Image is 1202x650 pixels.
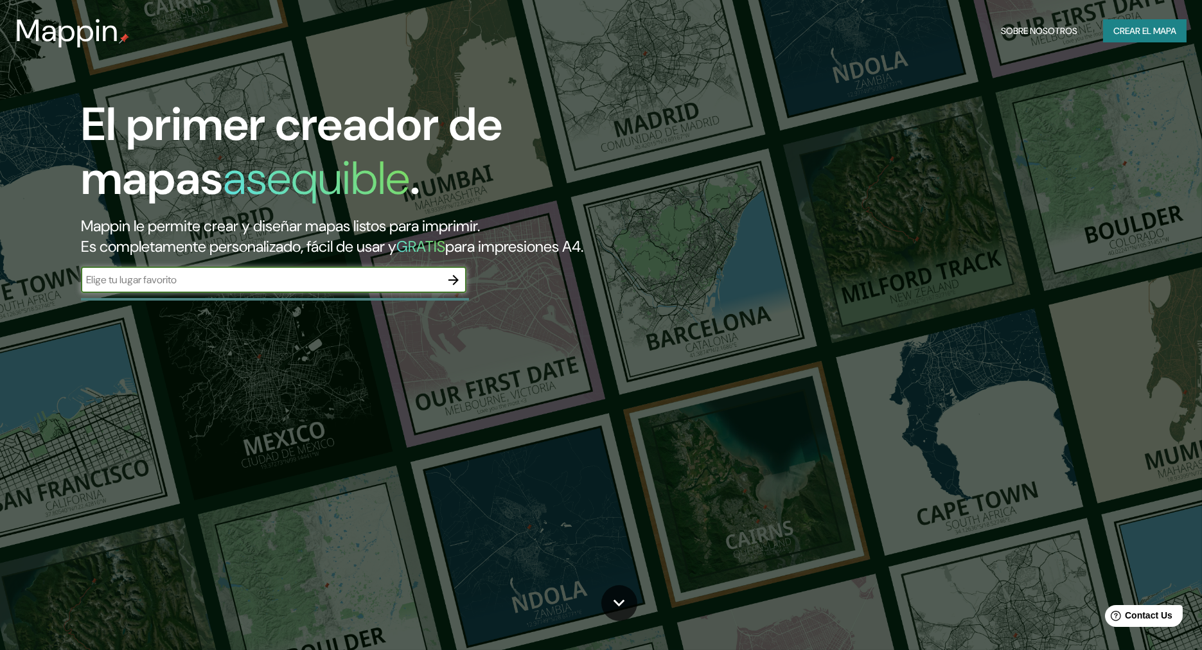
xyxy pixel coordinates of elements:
input: Elige tu lugar favorito [81,272,441,287]
iframe: Help widget launcher [1088,600,1188,636]
font: Sobre nosotros [1001,23,1077,39]
button: Sobre nosotros [996,19,1083,43]
img: mappin-pin [119,33,129,44]
button: Crear el mapa [1103,19,1187,43]
h2: Mappin le permite crear y diseñar mapas listos para imprimir. Es completamente personalizado, fác... [81,216,682,257]
h5: GRATIS [396,236,445,256]
h1: asequible [223,148,410,208]
h3: Mappin [15,13,119,49]
h1: El primer creador de mapas . [81,98,682,216]
font: Crear el mapa [1113,23,1176,39]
